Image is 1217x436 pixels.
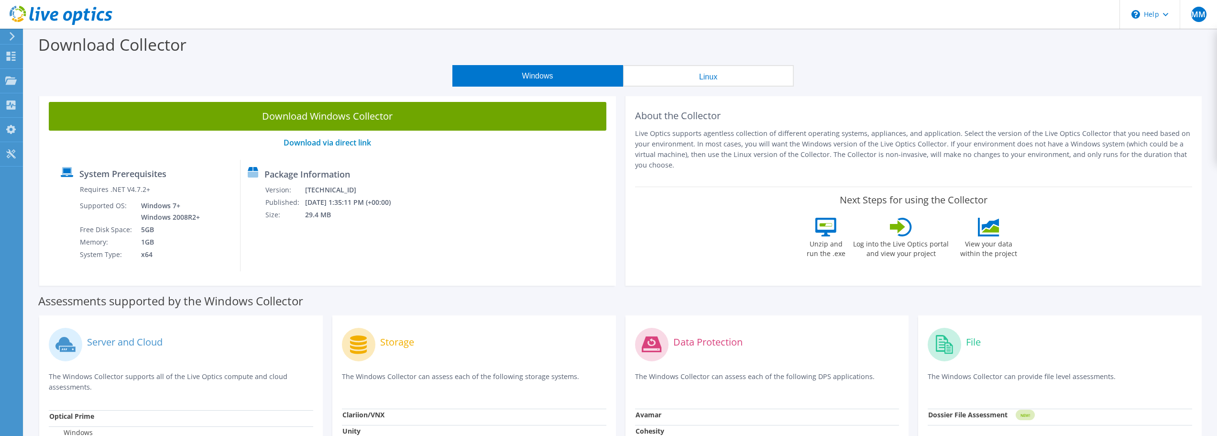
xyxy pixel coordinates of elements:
[928,410,1008,419] strong: Dossier File Assessment
[79,169,166,179] label: System Prerequisites
[38,296,303,306] label: Assessments supported by the Windows Collector
[954,236,1023,258] label: View your data within the project
[342,410,384,419] strong: Clariion/VNX
[635,128,1193,170] p: Live Optics supports agentless collection of different operating systems, appliances, and applica...
[134,236,202,248] td: 1GB
[265,196,305,209] td: Published:
[80,185,150,194] label: Requires .NET V4.7.2+
[284,137,371,148] a: Download via direct link
[928,371,1192,391] p: The Windows Collector can provide file level assessments.
[265,184,305,196] td: Version:
[264,169,350,179] label: Package Information
[265,209,305,221] td: Size:
[134,224,202,236] td: 5GB
[673,337,743,347] label: Data Protection
[804,236,848,258] label: Unzip and run the .exe
[635,371,899,391] p: The Windows Collector can assess each of the following DPS applications.
[305,209,404,221] td: 29.4 MB
[134,200,202,224] td: Windows 7+ Windows 2008R2+
[49,371,313,392] p: The Windows Collector supports all of the Live Optics compute and cloud assessments.
[1131,10,1140,19] svg: \n
[79,200,134,224] td: Supported OS:
[49,102,606,131] a: Download Windows Collector
[635,110,1193,122] h2: About the Collector
[966,337,981,347] label: File
[342,426,361,436] strong: Unity
[38,34,186,56] label: Download Collector
[79,224,134,236] td: Free Disk Space:
[1191,7,1206,22] span: MM
[87,337,163,347] label: Server and Cloud
[49,412,94,421] strong: Optical Prime
[623,65,794,87] button: Linux
[452,65,623,87] button: Windows
[305,196,404,209] td: [DATE] 1:35:11 PM (+00:00)
[380,337,414,347] label: Storage
[79,248,134,261] td: System Type:
[853,236,949,258] label: Log into the Live Optics portal and view your project
[79,236,134,248] td: Memory:
[636,426,664,436] strong: Cohesity
[342,371,606,391] p: The Windows Collector can assess each of the following storage systems.
[636,410,661,419] strong: Avamar
[840,194,987,206] label: Next Steps for using the Collector
[305,184,404,196] td: [TECHNICAL_ID]
[134,248,202,261] td: x64
[1020,413,1030,418] tspan: NEW!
